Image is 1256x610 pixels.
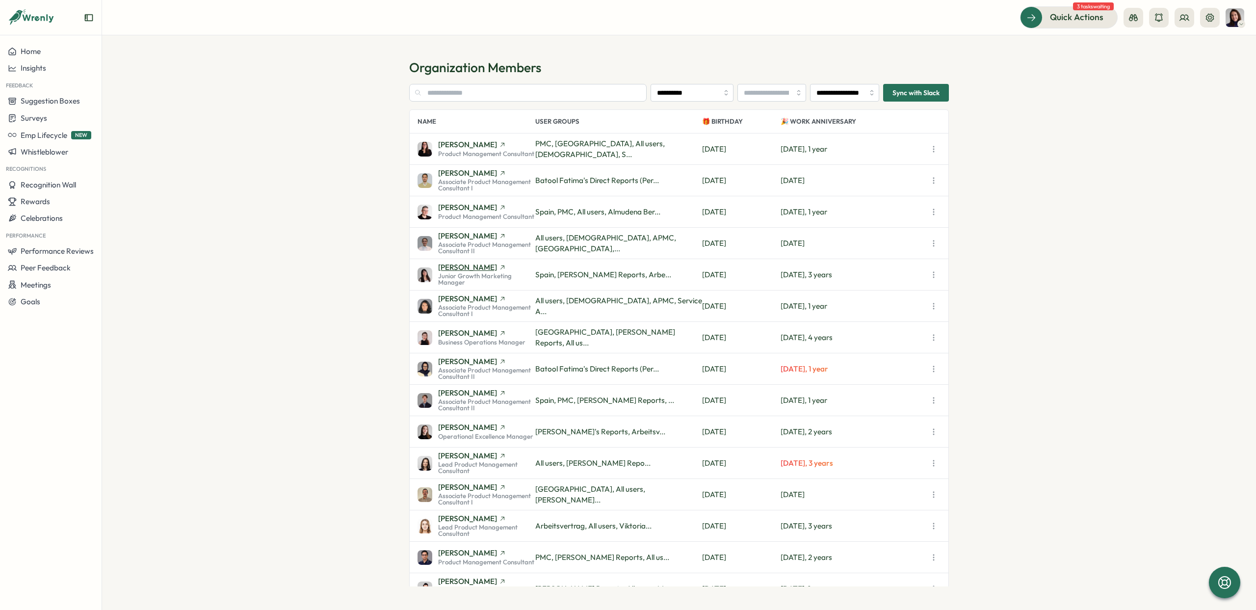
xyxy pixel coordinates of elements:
p: [DATE] [702,489,781,500]
img: Friederike Giese [418,519,432,533]
span: Operational Excellence Manager [438,433,533,440]
a: Amna Khattak[PERSON_NAME]Associate Product Management Consultant II [418,232,535,255]
a: Andrea Lopez[PERSON_NAME]Junior Growth Marketing Manager [418,264,535,286]
p: [DATE] [702,332,781,343]
a: Francisco Afonso[PERSON_NAME]Associate Product Management Consultant I [418,483,535,506]
p: [DATE], 2 years [781,552,927,563]
span: PMC, [PERSON_NAME] Reports, All us... [535,553,669,562]
img: Francisco Afonso [418,487,432,502]
span: Associate Product Management Consultant II [438,398,535,411]
span: [PERSON_NAME] [438,578,497,585]
span: [PERSON_NAME] [438,515,497,522]
img: Ghazmir Mansur [418,582,432,596]
span: All users, [DEMOGRAPHIC_DATA], APMC, Service A... [535,296,702,316]
a: Ahmet Karakus[PERSON_NAME]Associate Product Management Consultant I [418,169,535,192]
span: [PERSON_NAME] [438,358,497,365]
p: [DATE] [702,458,781,469]
span: NEW [71,131,91,139]
span: Associate Product Management Consultant II [438,367,535,380]
span: Arbeitsvertrag, All users, Viktoria... [535,521,652,530]
a: Almudena Bernardos[PERSON_NAME]Product Management Consultant [418,204,535,220]
p: User Groups [535,110,702,133]
span: [PERSON_NAME] [438,549,497,557]
p: [DATE], 1 year [781,301,927,312]
button: Expand sidebar [84,13,94,23]
img: Ahmet Karakus [418,173,432,188]
span: PMC, [GEOGRAPHIC_DATA], All users, [DEMOGRAPHIC_DATA], S... [535,139,665,159]
span: Associate Product Management Consultant I [438,493,535,505]
span: Whistleblower [21,147,68,157]
a: Ghazmir Mansur[PERSON_NAME]Associate Product Management Consultant II [418,578,535,600]
img: Axi Molnar [418,330,432,345]
p: [DATE], 4 years [781,332,927,343]
span: Home [21,47,41,56]
span: Spain, PMC, All users, Almudena Ber... [535,207,660,216]
p: 🎉 Work Anniversary [781,110,927,133]
img: Dionisio Arredondo [418,393,432,408]
img: Andrea Lopez [418,267,432,282]
p: [DATE], 3 years [781,458,927,469]
span: Associate Product Management Consultant I [438,179,535,191]
span: Goals [21,297,40,306]
span: Rewards [21,197,50,206]
span: Batool Fatima's Direct Reports (Per... [535,364,659,373]
span: [PERSON_NAME] [438,204,497,211]
p: [DATE] [702,207,781,217]
span: [PERSON_NAME] [438,295,497,302]
span: [PERSON_NAME] [438,483,497,491]
p: [DATE] [781,238,927,249]
p: [DATE] [781,175,927,186]
img: Furqan Tariq [418,550,432,565]
span: [PERSON_NAME] Reports, All users, M... [535,584,670,593]
span: Spain, PMC, [PERSON_NAME] Reports, ... [535,396,674,405]
a: Adriana Fosca[PERSON_NAME]Product Management Consultant [418,141,535,157]
p: [DATE] [781,489,927,500]
p: [DATE] [702,395,781,406]
span: Lead Product Management Consultant [438,461,535,474]
span: Suggestion Boxes [21,96,80,106]
span: [PERSON_NAME]'s Reports, Arbeitsv... [535,427,665,436]
p: [DATE] [702,144,781,155]
span: Associate Product Management Consultant I [438,304,535,317]
span: Peer Feedback [21,263,71,272]
img: Elena Ladushyna [418,424,432,439]
a: Axi Molnar[PERSON_NAME]Business Operations Manager [418,329,535,345]
p: [DATE], 1 year [781,395,927,406]
a: Furqan Tariq[PERSON_NAME]Product Management Consultant [418,549,535,565]
span: [PERSON_NAME] [438,264,497,271]
p: [DATE] [702,552,781,563]
p: [DATE], 1 year [781,207,927,217]
p: [DATE] [702,521,781,531]
span: Batool Fatima's Direct Reports (Per... [535,176,659,185]
span: [PERSON_NAME] [438,424,497,431]
span: Emp Lifecycle [21,131,67,140]
button: Sync with Slack [883,84,949,102]
span: Spain, [PERSON_NAME] Reports, Arbe... [535,270,671,279]
span: Junior Growth Marketing Manager [438,273,535,286]
img: Viktoria Korzhova [1226,8,1244,27]
a: Dionisio Arredondo[PERSON_NAME]Associate Product Management Consultant II [418,389,535,412]
p: Name [418,110,535,133]
p: [DATE], 3 years [781,269,927,280]
img: Amna Khattak [418,236,432,251]
p: [DATE] [702,269,781,280]
p: 🎁 Birthday [702,110,781,133]
p: [DATE] [702,301,781,312]
img: Batool Fatima [418,362,432,376]
span: Quick Actions [1050,11,1103,24]
img: Elisabetta ​Casagrande [418,456,432,471]
span: Product Management Consultant [438,213,534,220]
a: Batool Fatima[PERSON_NAME]Associate Product Management Consultant II [418,358,535,380]
span: [PERSON_NAME] [438,232,497,239]
p: [DATE] [702,238,781,249]
span: [GEOGRAPHIC_DATA], All users, [PERSON_NAME]... [535,484,645,504]
span: Product Management Consultant [438,151,534,157]
span: [PERSON_NAME] [438,452,497,459]
span: Surveys [21,113,47,123]
a: Elena Ladushyna[PERSON_NAME]Operational Excellence Manager [418,424,535,440]
p: [DATE], 1 year [781,364,927,374]
span: [GEOGRAPHIC_DATA], [PERSON_NAME] Reports, All us... [535,327,675,347]
img: Almudena Bernardos [418,205,432,219]
span: Recognition Wall [21,180,76,189]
